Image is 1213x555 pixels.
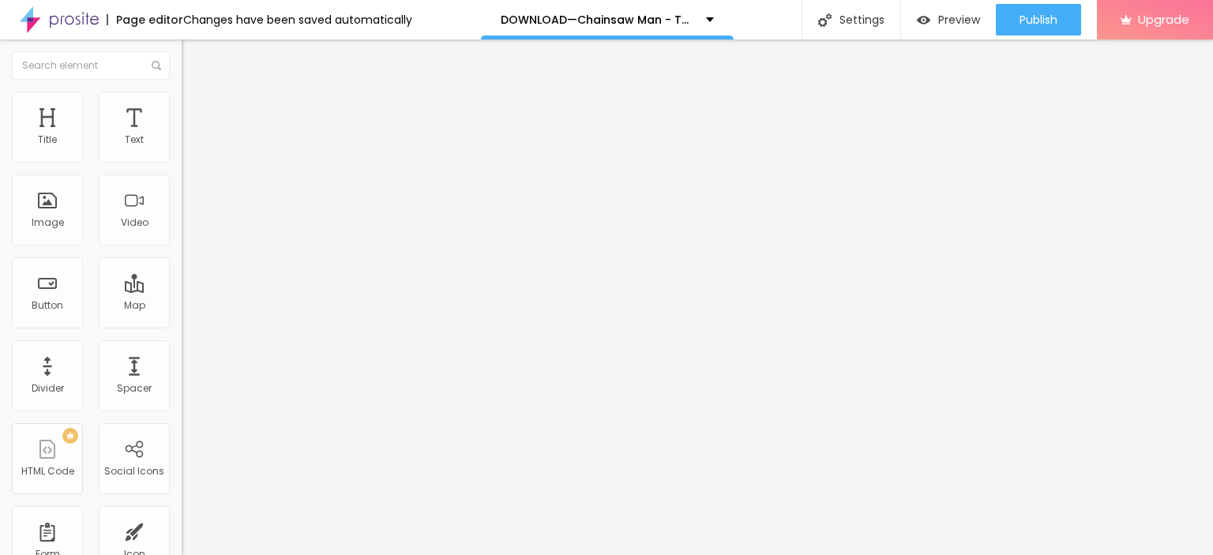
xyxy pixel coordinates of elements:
div: Map [124,300,145,311]
img: Icone [152,61,161,70]
span: Preview [938,13,980,26]
div: Image [32,217,64,228]
div: Video [121,217,148,228]
span: Upgrade [1138,13,1189,26]
button: Publish [996,4,1081,36]
div: Title [38,134,57,145]
div: Divider [32,383,64,394]
button: Preview [901,4,996,36]
div: Text [125,134,144,145]
p: DOWNLOAD—Chainsaw Man - The Movie: Reze Arc (2025) .FullMovie. Free Bolly4u Full4K HINDI Vegamovies [501,14,694,25]
iframe: Editor [182,39,1213,555]
span: Publish [1020,13,1057,26]
div: Spacer [117,383,152,394]
img: Icone [818,13,832,27]
div: Button [32,300,63,311]
div: Changes have been saved automatically [183,14,412,25]
div: Page editor [107,14,183,25]
div: Social Icons [104,466,164,477]
img: view-1.svg [917,13,930,27]
div: HTML Code [21,466,74,477]
input: Search element [12,51,170,80]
